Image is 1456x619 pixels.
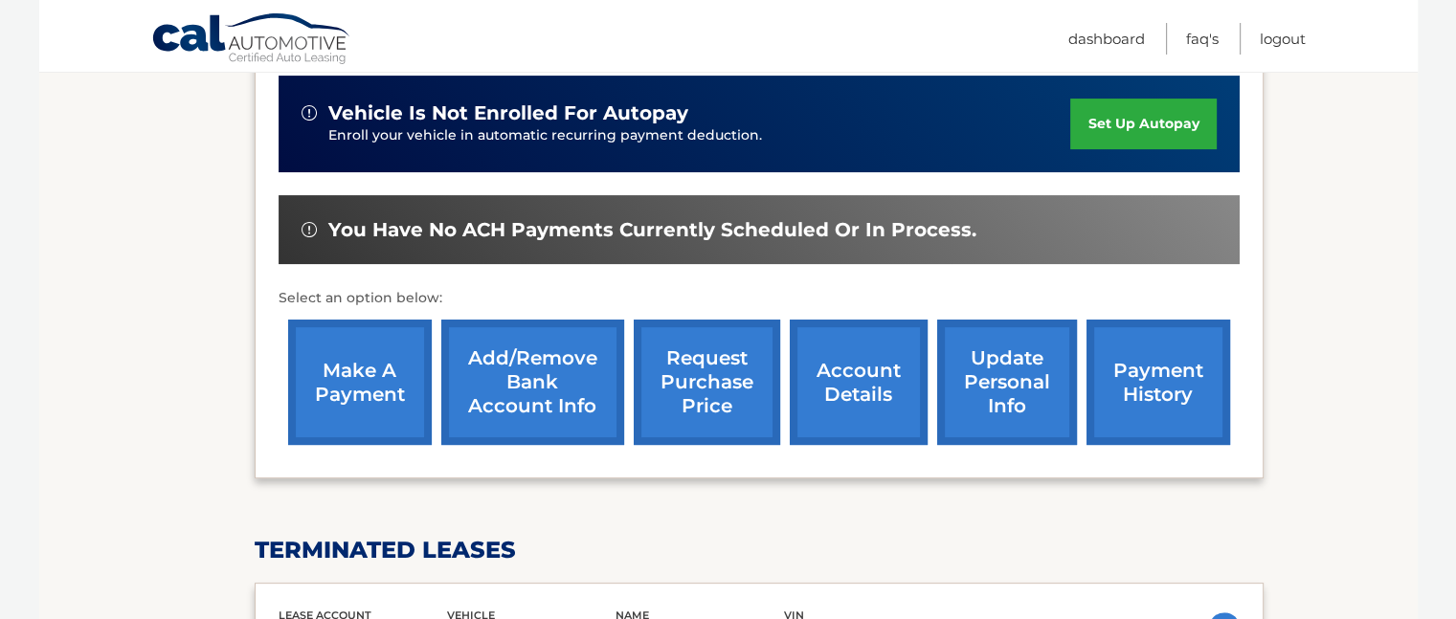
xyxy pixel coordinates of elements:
a: Logout [1260,23,1306,55]
img: alert-white.svg [302,105,317,121]
a: FAQ's [1186,23,1219,55]
a: Add/Remove bank account info [441,320,624,445]
a: account details [790,320,928,445]
a: Dashboard [1068,23,1145,55]
a: Cal Automotive [151,12,352,68]
a: request purchase price [634,320,780,445]
img: alert-white.svg [302,222,317,237]
a: set up autopay [1070,99,1216,149]
p: Enroll your vehicle in automatic recurring payment deduction. [328,125,1071,146]
span: You have no ACH payments currently scheduled or in process. [328,218,976,242]
a: update personal info [937,320,1077,445]
span: vehicle is not enrolled for autopay [328,101,688,125]
h2: terminated leases [255,536,1264,564]
a: make a payment [288,320,432,445]
p: Select an option below: [279,287,1240,310]
a: payment history [1086,320,1230,445]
